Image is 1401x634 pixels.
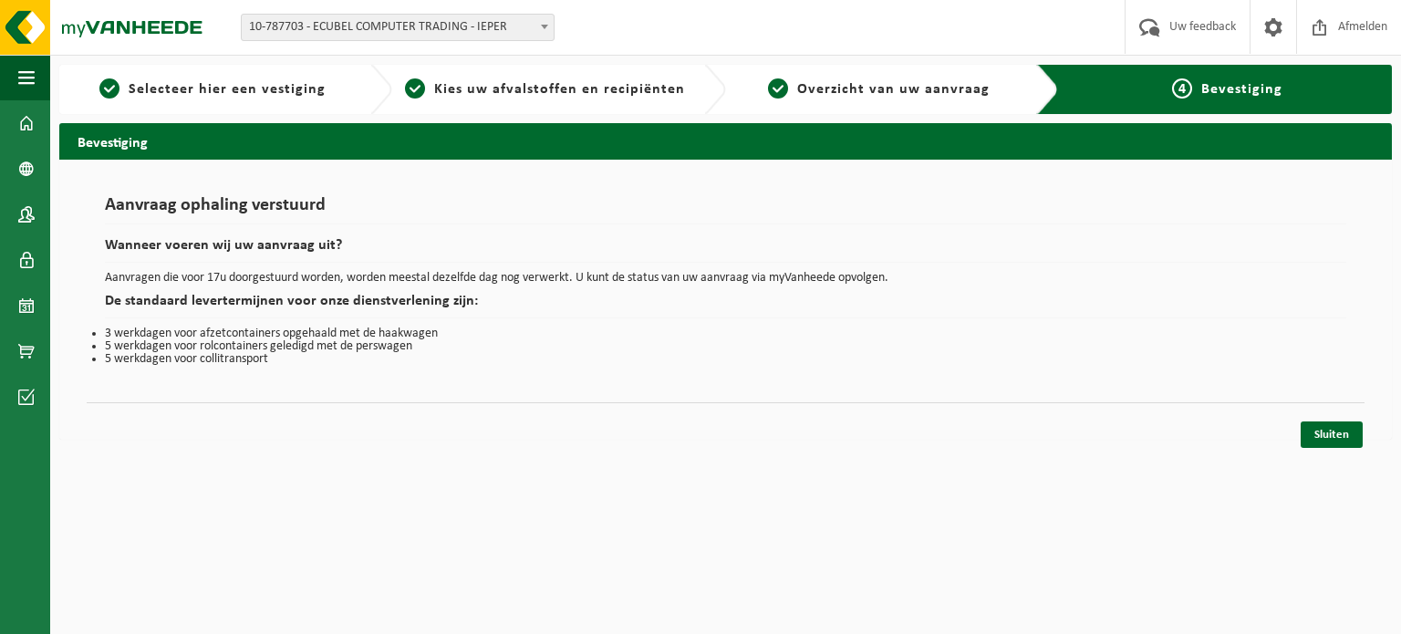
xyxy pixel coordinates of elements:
span: Kies uw afvalstoffen en recipiënten [434,82,685,97]
h2: Bevestiging [59,123,1392,159]
span: Selecteer hier een vestiging [129,82,326,97]
span: Overzicht van uw aanvraag [797,82,990,97]
span: 10-787703 - ECUBEL COMPUTER TRADING - IEPER [241,14,555,41]
span: 2 [405,78,425,99]
a: Sluiten [1301,421,1363,448]
li: 3 werkdagen voor afzetcontainers opgehaald met de haakwagen [105,327,1346,340]
h1: Aanvraag ophaling verstuurd [105,196,1346,224]
h2: De standaard levertermijnen voor onze dienstverlening zijn: [105,294,1346,318]
span: 3 [768,78,788,99]
span: 1 [99,78,119,99]
span: 4 [1172,78,1192,99]
span: Bevestiging [1201,82,1282,97]
a: 3Overzicht van uw aanvraag [735,78,1022,100]
span: 10-787703 - ECUBEL COMPUTER TRADING - IEPER [242,15,554,40]
a: 1Selecteer hier een vestiging [68,78,356,100]
li: 5 werkdagen voor collitransport [105,353,1346,366]
p: Aanvragen die voor 17u doorgestuurd worden, worden meestal dezelfde dag nog verwerkt. U kunt de s... [105,272,1346,285]
li: 5 werkdagen voor rolcontainers geledigd met de perswagen [105,340,1346,353]
h2: Wanneer voeren wij uw aanvraag uit? [105,238,1346,263]
a: 2Kies uw afvalstoffen en recipiënten [401,78,689,100]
